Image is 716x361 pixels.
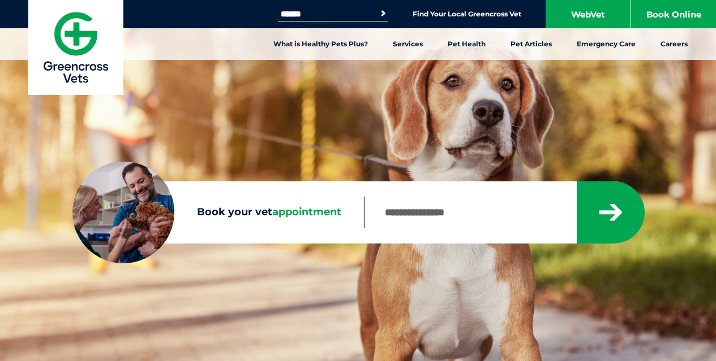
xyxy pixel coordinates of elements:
a: What is Healthy Pets Plus? [261,28,380,60]
span: appointment [272,206,341,218]
a: Emergency Care [564,28,648,60]
button: Search [378,8,389,19]
a: Find Your Local Greencross Vet [413,10,521,19]
a: Pet Articles [498,28,564,60]
a: Services [380,28,435,60]
label: Book your vet [72,204,364,221]
a: Careers [648,28,700,60]
a: Pet Health [435,28,498,60]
